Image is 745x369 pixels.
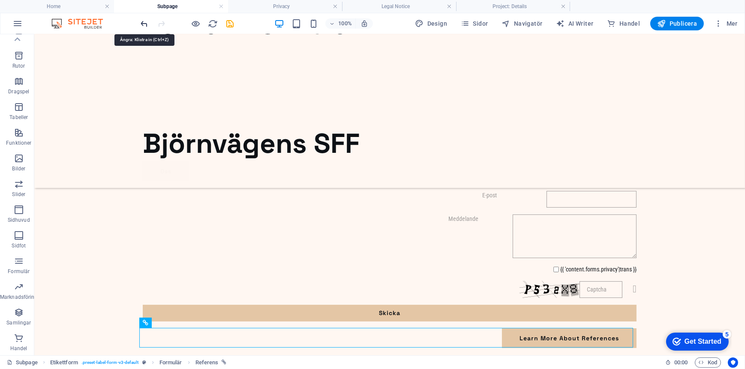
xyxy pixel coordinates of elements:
[7,357,38,368] a: Klicka för att avbryta val. Dubbelklicka för att öppna sidor
[553,17,597,30] button: AI Writer
[228,2,342,11] h4: Privacy
[49,18,114,29] img: Editor Logo
[50,357,227,368] nav: breadcrumb
[456,2,570,11] h4: Project: Details
[222,360,226,365] i: Det här elementet är länkat
[6,319,31,326] p: Samlingar
[461,19,488,28] span: Sidor
[7,4,69,22] div: Get Started 5 items remaining, 0% complete
[12,165,25,172] p: Bilder
[680,359,682,366] span: :
[195,357,219,368] span: Klicka för att välja. Dubbelklicka för att redigera
[604,17,644,30] button: Handel
[607,19,640,28] span: Handel
[711,17,741,30] button: Mer
[556,19,594,28] span: AI Writer
[8,268,30,275] p: Formulär
[142,360,146,365] i: Det här elementet är en anpassningsbar förinställning
[657,19,697,28] span: Publicera
[412,17,451,30] div: Design (Ctrl+Alt+Y)
[81,357,139,368] span: . preset-label-form-v3-default
[342,2,456,11] h4: Legal Notice
[499,17,546,30] button: Navigatör
[674,357,688,368] span: 00 00
[25,9,62,17] div: Get Started
[114,2,228,11] h4: Subpage
[208,18,218,29] button: reload
[50,357,78,368] span: Klicka för att välja. Dubbelklicka för att redigera
[159,357,182,368] span: Klicka för att välja. Dubbelklicka för att redigera
[728,357,738,368] button: Usercentrics
[665,357,688,368] h6: Sessionstid
[12,62,25,69] p: Rutor
[699,357,717,368] span: Kod
[12,242,26,249] p: Sidfot
[10,345,27,352] p: Handel
[12,191,25,198] p: Slider
[502,19,543,28] span: Navigatör
[412,17,451,30] button: Design
[225,18,235,29] button: save
[457,17,491,30] button: Sidor
[63,2,72,10] div: 5
[714,19,738,28] span: Mer
[338,18,352,29] h6: 100%
[650,17,704,30] button: Publicera
[225,19,235,29] i: Spara (Ctrl+S)
[8,217,30,223] p: Sidhuvud
[9,114,28,121] p: Tabeller
[415,19,447,28] span: Design
[325,18,356,29] button: 100%
[695,357,721,368] button: Kod
[8,88,29,95] p: Dragspel
[6,140,31,146] p: Funktioner
[139,18,150,29] button: undo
